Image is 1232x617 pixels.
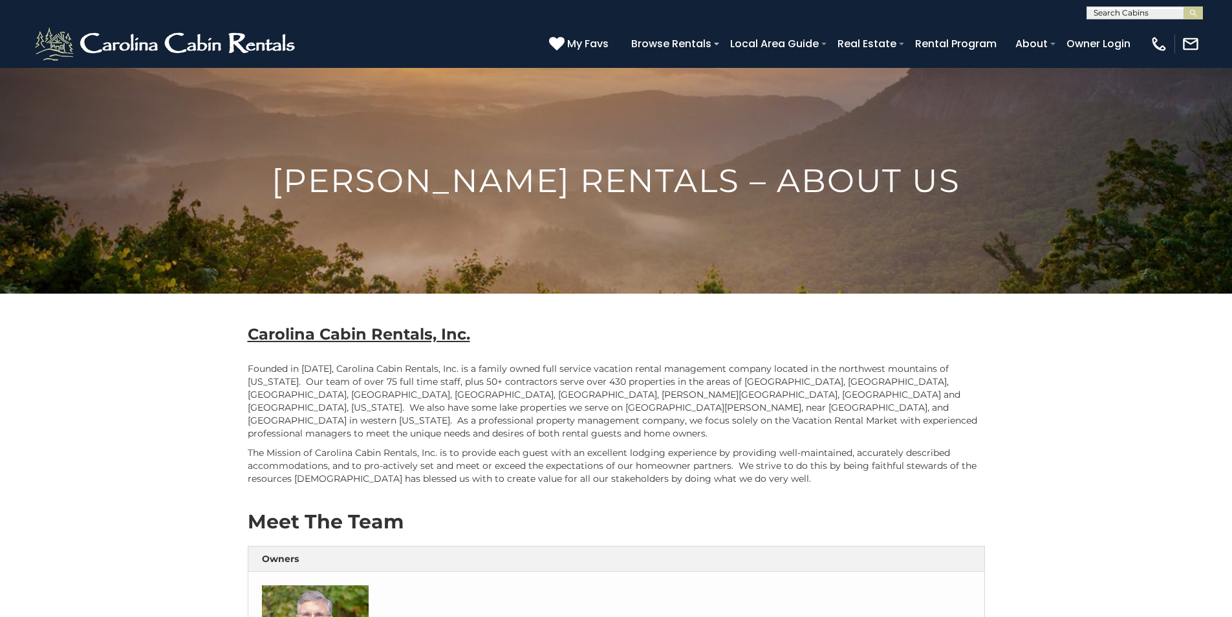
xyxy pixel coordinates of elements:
p: The Mission of Carolina Cabin Rentals, Inc. is to provide each guest with an excellent lodging ex... [248,446,985,485]
strong: Meet The Team [248,510,404,534]
a: Real Estate [831,32,903,55]
strong: Owners [262,553,299,565]
a: Owner Login [1060,32,1137,55]
a: Rental Program [909,32,1003,55]
b: Carolina Cabin Rentals, Inc. [248,325,470,343]
a: My Favs [549,36,612,52]
img: mail-regular-white.png [1182,35,1200,53]
img: White-1-2.png [32,25,301,63]
a: Local Area Guide [724,32,825,55]
a: Browse Rentals [625,32,718,55]
img: phone-regular-white.png [1150,35,1168,53]
span: My Favs [567,36,609,52]
a: About [1009,32,1054,55]
p: Founded in [DATE], Carolina Cabin Rentals, Inc. is a family owned full service vacation rental ma... [248,362,985,440]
